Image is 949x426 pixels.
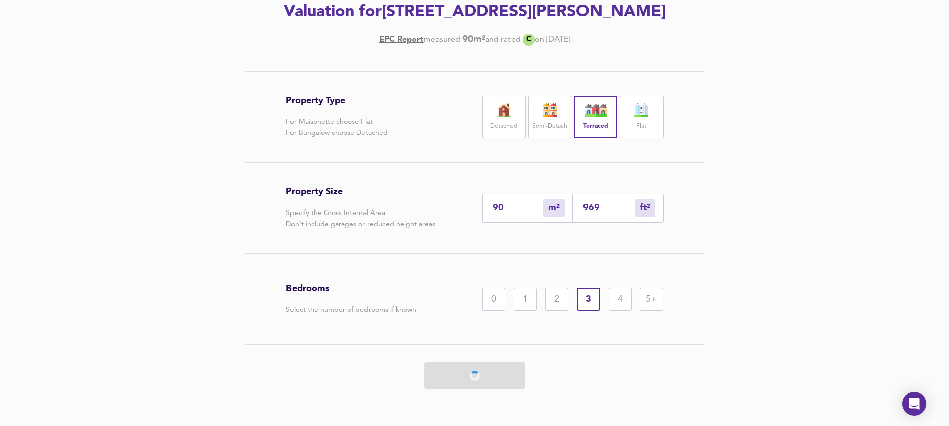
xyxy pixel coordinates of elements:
div: and rated [485,34,521,45]
label: Terraced [583,120,608,133]
b: 90 m² [462,34,485,45]
div: Flat [620,96,663,138]
div: 3 [577,288,600,311]
p: Specify the Gross Internal Area Don't include garages or reduced height areas [286,207,435,230]
div: Semi-Detach [528,96,571,138]
input: Enter sqm [493,203,543,214]
label: Detached [490,120,517,133]
img: flat-icon [629,103,654,117]
h3: Property Type [286,95,388,106]
h3: Property Size [286,186,435,197]
img: house-icon [583,103,608,117]
div: 4 [609,288,632,311]
p: For Maisonette choose Flat For Bungalow choose Detached [286,116,388,138]
div: m² [635,199,655,217]
div: 2 [545,288,568,311]
input: Sqft [583,203,635,214]
div: Open Intercom Messenger [902,392,926,416]
div: C [523,34,535,46]
div: Detached [482,96,526,138]
label: Semi-Detach [532,120,567,133]
img: house-icon [537,103,562,117]
img: house-icon [491,103,517,117]
a: EPC Report [379,34,424,45]
div: Terraced [574,96,617,138]
h3: Bedrooms [286,283,416,294]
div: measured [424,34,460,45]
div: 1 [514,288,537,311]
div: on [535,34,544,45]
div: 0 [482,288,505,311]
div: [DATE] [379,34,570,46]
p: Select the number of bedrooms if known [286,304,416,315]
h2: Valuation for [STREET_ADDRESS][PERSON_NAME] [190,1,760,23]
label: Flat [636,120,646,133]
div: m² [543,199,565,217]
div: 5+ [640,288,663,311]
